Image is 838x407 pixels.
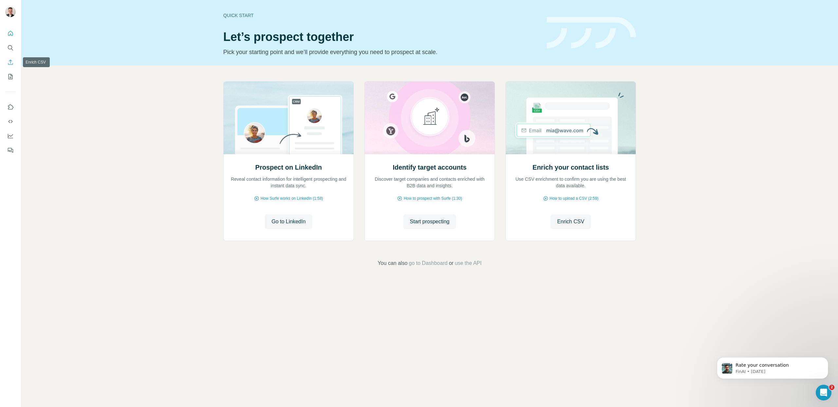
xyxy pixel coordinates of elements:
[512,176,629,189] p: Use CSV enrichment to confirm you are using the best data available.
[404,195,462,201] span: How to prospect with Surfe (1:30)
[230,176,347,189] p: Reveal contact information for intelligent prospecting and instant data sync.
[378,259,408,267] span: You can also
[403,214,456,229] button: Start prospecting
[455,259,482,267] button: use the API
[265,214,312,229] button: Go to LinkedIn
[5,7,16,17] img: Avatar
[5,101,16,113] button: Use Surfe on LinkedIn
[816,385,831,400] iframe: Intercom live chat
[557,218,584,226] span: Enrich CSV
[547,17,636,49] img: banner
[5,116,16,127] button: Use Surfe API
[223,82,354,154] img: Prospect on LinkedIn
[364,82,495,154] img: Identify target accounts
[261,195,323,201] span: How Surfe works on LinkedIn (1:58)
[5,56,16,68] button: Enrich CSV
[393,163,467,172] h2: Identify target accounts
[5,130,16,142] button: Dashboard
[5,71,16,83] button: My lists
[223,30,539,44] h1: Let’s prospect together
[409,259,447,267] button: go to Dashboard
[371,176,488,189] p: Discover target companies and contacts enriched with B2B data and insights.
[5,42,16,54] button: Search
[223,47,539,57] p: Pick your starting point and we’ll provide everything you need to prospect at scale.
[223,12,539,19] div: Quick start
[255,163,322,172] h2: Prospect on LinkedIn
[271,218,305,226] span: Go to LinkedIn
[533,163,609,172] h2: Enrich your contact lists
[707,343,838,389] iframe: Intercom notifications message
[550,195,598,201] span: How to upload a CSV (2:59)
[5,144,16,156] button: Feedback
[551,214,591,229] button: Enrich CSV
[829,385,834,390] span: 2
[5,28,16,39] button: Quick start
[505,82,636,154] img: Enrich your contact lists
[449,259,453,267] span: or
[410,218,449,226] span: Start prospecting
